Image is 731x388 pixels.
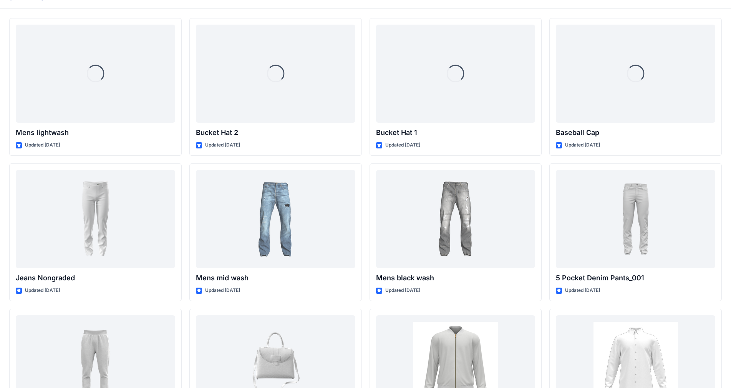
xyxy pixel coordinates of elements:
a: Mens black wash [376,170,535,268]
p: Updated [DATE] [25,141,60,149]
p: Bucket Hat 1 [376,127,535,138]
p: Updated [DATE] [385,286,420,295]
p: Mens lightwash [16,127,175,138]
p: Mens mid wash [196,273,355,283]
a: 5 Pocket Denim Pants_001 [556,170,715,268]
p: Updated [DATE] [205,286,240,295]
a: Mens mid wash [196,170,355,268]
p: Bucket Hat 2 [196,127,355,138]
p: Mens black wash [376,273,535,283]
p: 5 Pocket Denim Pants_001 [556,273,715,283]
p: Updated [DATE] [565,141,600,149]
p: Updated [DATE] [205,141,240,149]
p: Updated [DATE] [565,286,600,295]
p: Updated [DATE] [25,286,60,295]
p: Updated [DATE] [385,141,420,149]
a: Jeans Nongraded [16,170,175,268]
p: Jeans Nongraded [16,273,175,283]
p: Baseball Cap [556,127,715,138]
